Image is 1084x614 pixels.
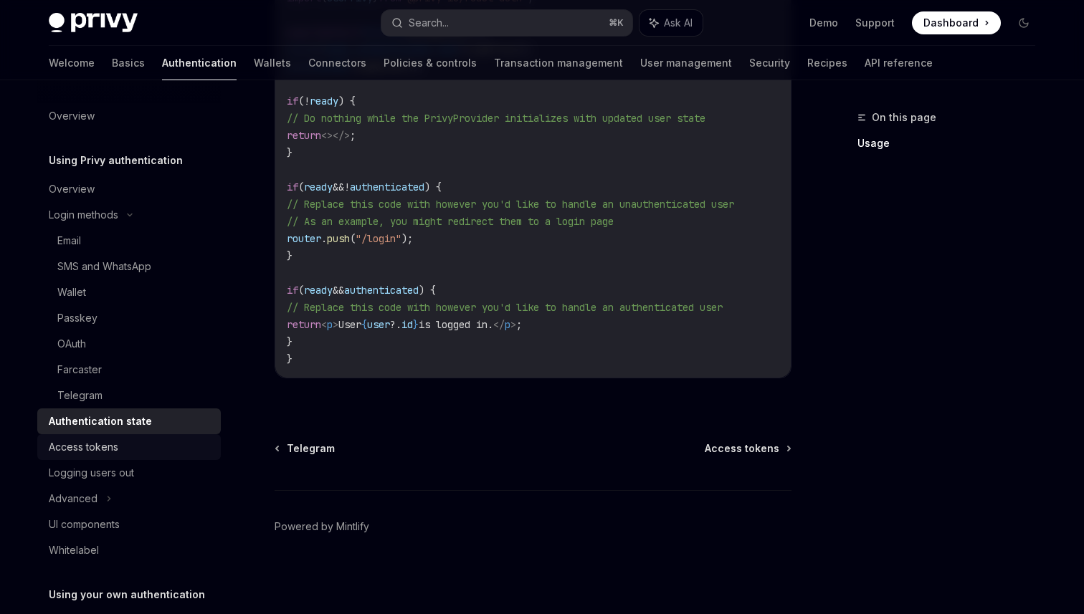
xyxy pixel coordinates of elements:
[338,318,361,331] span: User
[37,460,221,486] a: Logging users out
[356,232,401,245] span: "/login"
[287,215,614,228] span: // As an example, you might redirect them to a login page
[865,46,933,80] a: API reference
[276,441,335,456] a: Telegram
[401,318,413,331] span: id
[287,301,723,314] span: // Replace this code with however you'd like to handle an authenticated user
[37,103,221,129] a: Overview
[298,95,304,107] span: (
[401,232,413,245] span: );
[287,335,293,348] span: }
[493,318,505,331] span: </
[49,542,99,559] div: Whitelabel
[49,413,152,430] div: Authentication state
[367,318,390,331] span: user
[287,441,335,456] span: Telegram
[287,352,293,365] span: }
[510,318,516,331] span: >
[49,181,95,198] div: Overview
[1012,11,1035,34] button: Toggle dark mode
[57,232,81,249] div: Email
[384,46,477,80] a: Policies & controls
[327,318,333,331] span: p
[419,318,493,331] span: is logged in.
[287,112,705,125] span: // Do nothing while the PrivyProvider initializes with updated user state
[494,46,623,80] a: Transaction management
[807,46,847,80] a: Recipes
[390,318,401,331] span: ?.
[287,318,321,331] span: return
[37,228,221,254] a: Email
[37,408,221,434] a: Authentication state
[338,95,356,107] span: ) {
[49,516,120,533] div: UI components
[287,129,321,142] span: return
[49,438,118,456] div: Access tokens
[344,181,350,193] span: !
[350,129,356,142] span: ;
[49,206,118,224] div: Login methods
[49,107,95,125] div: Overview
[275,519,369,534] a: Powered by Mintlify
[37,512,221,537] a: UI components
[49,152,183,169] h5: Using Privy authentication
[57,387,103,404] div: Telegram
[809,16,838,30] a: Demo
[310,95,338,107] span: ready
[37,331,221,357] a: OAuth
[872,109,936,126] span: On this page
[298,284,304,297] span: (
[344,284,419,297] span: authenticated
[57,310,98,327] div: Passkey
[327,232,350,245] span: push
[409,14,449,32] div: Search...
[857,132,1047,155] a: Usage
[516,318,522,331] span: ;
[424,181,442,193] span: ) {
[57,335,86,352] div: OAuth
[321,318,327,331] span: <
[640,10,703,36] button: Ask AI
[609,17,624,29] span: ⌘ K
[57,361,102,378] div: Farcaster
[49,490,98,507] div: Advanced
[321,232,327,245] span: .
[419,284,436,297] span: ) {
[49,46,95,80] a: Welcome
[333,318,338,331] span: >
[664,16,693,30] span: Ask AI
[57,258,151,275] div: SMS and WhatsApp
[287,198,734,211] span: // Replace this code with however you'd like to handle an unauthenticated user
[37,279,221,305] a: Wallet
[304,181,333,193] span: ready
[37,434,221,460] a: Access tokens
[350,232,356,245] span: (
[705,441,790,456] a: Access tokens
[923,16,979,30] span: Dashboard
[37,176,221,202] a: Overview
[413,318,419,331] span: }
[37,305,221,331] a: Passkey
[333,181,344,193] span: &&
[287,181,298,193] span: if
[49,13,138,33] img: dark logo
[287,146,293,159] span: }
[304,95,310,107] span: !
[287,95,298,107] span: if
[912,11,1001,34] a: Dashboard
[505,318,510,331] span: p
[287,249,293,262] span: }
[37,537,221,563] a: Whitelabel
[287,232,321,245] span: router
[361,318,367,331] span: {
[37,254,221,279] a: SMS and WhatsApp
[49,586,205,603] h5: Using your own authentication
[37,357,221,383] a: Farcaster
[308,46,366,80] a: Connectors
[162,46,237,80] a: Authentication
[37,383,221,408] a: Telegram
[298,181,304,193] span: (
[855,16,895,30] a: Support
[749,46,790,80] a: Security
[705,441,779,456] span: Access tokens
